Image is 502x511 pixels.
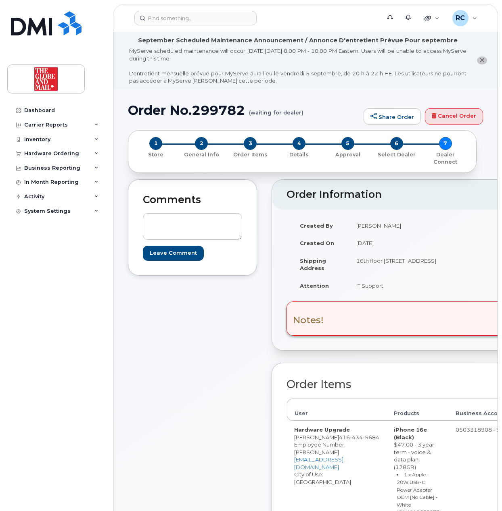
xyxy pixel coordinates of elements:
[293,137,305,150] span: 4
[129,47,466,85] div: MyServe scheduled maintenance will occur [DATE][DATE] 8:00 PM - 10:00 PM Eastern. Users will be u...
[143,246,204,261] input: Leave Comment
[229,151,272,158] p: Order Items
[323,150,372,158] a: 5 Approval
[195,137,208,150] span: 2
[138,151,174,158] p: Store
[149,137,162,150] span: 1
[275,150,324,158] a: 4 Details
[135,150,177,158] a: 1 Store
[339,434,379,440] span: 416
[341,137,354,150] span: 5
[363,434,379,440] span: 5684
[177,150,226,158] a: 2 General Info
[375,151,418,158] p: Select Dealer
[425,108,483,125] a: Cancel Order
[390,137,403,150] span: 6
[300,222,333,229] strong: Created By
[349,277,454,295] td: IT Support
[128,103,360,117] h1: Order No.299782
[387,399,448,421] th: Products
[300,258,326,272] strong: Shipping Address
[287,399,387,421] th: User
[349,234,454,252] td: [DATE]
[138,36,458,45] div: September Scheduled Maintenance Announcement / Annonce D'entretient Prévue Pour septembre
[300,240,334,246] strong: Created On
[180,151,223,158] p: General Info
[349,252,454,277] td: 16th floor [STREET_ADDRESS]
[326,151,369,158] p: Approval
[350,434,363,440] span: 434
[294,426,350,433] strong: Hardware Upgrade
[394,426,427,440] strong: iPhone 16e (Black)
[293,315,324,325] h3: Notes!
[278,151,320,158] p: Details
[244,137,257,150] span: 3
[294,441,345,455] span: Employee Number: [PERSON_NAME]
[349,217,454,235] td: [PERSON_NAME]
[477,56,487,65] button: close notification
[249,103,303,116] small: (waiting for dealer)
[226,150,275,158] a: 3 Order Items
[300,283,329,289] strong: Attention
[143,194,242,206] h2: Comments
[372,150,421,158] a: 6 Select Dealer
[294,456,343,470] a: [EMAIL_ADDRESS][DOMAIN_NAME]
[364,108,421,125] a: Share Order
